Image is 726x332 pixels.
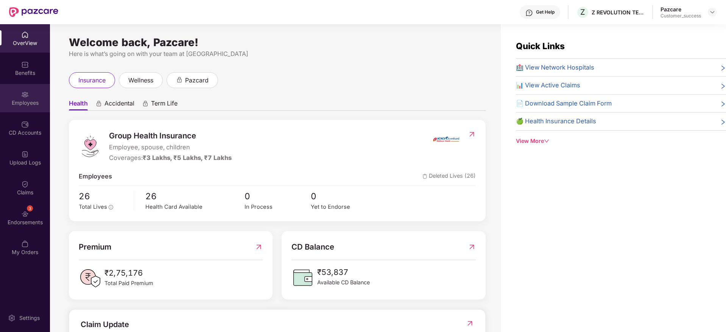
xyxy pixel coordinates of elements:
img: svg+xml;base64,PHN2ZyBpZD0iRW5kb3JzZW1lbnRzIiB4bWxucz0iaHR0cDovL3d3dy53My5vcmcvMjAwMC9zdmciIHdpZH... [21,210,29,218]
div: Coverages: [109,153,232,163]
span: wellness [128,76,153,85]
img: svg+xml;base64,PHN2ZyBpZD0iQ0RfQWNjb3VudHMiIGRhdGEtbmFtZT0iQ0QgQWNjb3VudHMiIHhtbG5zPSJodHRwOi8vd3... [21,121,29,128]
div: animation [176,76,183,83]
span: right [720,118,726,126]
div: animation [95,100,102,107]
div: Pazcare [661,6,701,13]
span: pazcard [185,76,209,85]
img: New Pazcare Logo [9,7,58,17]
div: View More [516,137,726,145]
div: Get Help [536,9,555,15]
div: 3 [27,205,33,211]
img: deleteIcon [422,174,427,179]
img: svg+xml;base64,PHN2ZyBpZD0iSG9tZSIgeG1sbnM9Imh0dHA6Ly93d3cudzMub3JnLzIwMDAvc3ZnIiB3aWR0aD0iMjAiIG... [21,31,29,39]
div: Customer_success [661,13,701,19]
span: down [544,138,549,144]
div: Yet to Endorse [311,203,377,211]
span: Available CD Balance [317,278,370,287]
div: Claim Update [81,319,129,330]
span: 📄 Download Sample Claim Form [516,99,612,109]
span: Z [580,8,585,17]
span: right [720,64,726,73]
span: Premium [79,241,111,253]
span: Total Lives [79,203,107,210]
img: svg+xml;base64,PHN2ZyBpZD0iSGVscC0zMngzMiIgeG1sbnM9Imh0dHA6Ly93d3cudzMub3JnLzIwMDAvc3ZnIiB3aWR0aD... [525,9,533,17]
div: Welcome back, Pazcare! [69,39,486,45]
span: Employees [79,172,112,182]
span: Employee, spouse, children [109,143,232,152]
span: right [720,82,726,90]
span: 0 [245,189,311,203]
div: Z REVOLUTION TECH PRIVATE LIMITED [592,9,645,16]
span: 🍏 Health Insurance Details [516,116,596,126]
img: svg+xml;base64,PHN2ZyBpZD0iVXBsb2FkX0xvZ3MiIGRhdGEtbmFtZT0iVXBsb2FkIExvZ3MiIHhtbG5zPSJodHRwOi8vd3... [21,150,29,158]
span: CD Balance [291,241,334,253]
img: svg+xml;base64,PHN2ZyBpZD0iTXlfT3JkZXJzIiBkYXRhLW5hbWU9Ik15IE9yZGVycyIgeG1sbnM9Imh0dHA6Ly93d3cudz... [21,240,29,248]
span: Health [69,99,88,110]
div: In Process [245,203,311,211]
span: 26 [79,189,128,203]
span: ₹2,75,176 [104,267,153,279]
img: RedirectIcon [468,130,476,138]
img: RedirectIcon [466,320,474,327]
span: Accidental [104,99,134,110]
span: Term Life [151,99,178,110]
img: PaidPremiumIcon [79,267,101,290]
div: animation [142,100,149,107]
img: svg+xml;base64,PHN2ZyBpZD0iU2V0dGluZy0yMHgyMCIgeG1sbnM9Imh0dHA6Ly93d3cudzMub3JnLzIwMDAvc3ZnIiB3aW... [8,314,16,322]
span: Quick Links [516,41,565,51]
span: Group Health Insurance [109,130,232,142]
span: 🏥 View Network Hospitals [516,63,594,73]
span: Deleted Lives (26) [422,172,476,182]
span: ₹53,837 [317,266,370,278]
span: 📊 View Active Claims [516,81,580,90]
img: svg+xml;base64,PHN2ZyBpZD0iRHJvcGRvd24tMzJ4MzIiIHhtbG5zPSJodHRwOi8vd3d3LnczLm9yZy8yMDAwL3N2ZyIgd2... [709,9,715,15]
img: insurerIcon [432,130,460,149]
div: Settings [17,314,42,322]
img: CDBalanceIcon [291,266,314,289]
img: svg+xml;base64,PHN2ZyBpZD0iQmVuZWZpdHMiIHhtbG5zPSJodHRwOi8vd3d3LnczLm9yZy8yMDAwL3N2ZyIgd2lkdGg9Ij... [21,61,29,68]
span: 0 [311,189,377,203]
img: logo [79,135,101,158]
img: RedirectIcon [255,241,263,253]
span: insurance [78,76,106,85]
div: Health Card Available [145,203,245,211]
span: ₹3 Lakhs, ₹5 Lakhs, ₹7 Lakhs [143,154,232,161]
img: RedirectIcon [468,241,476,253]
span: Total Paid Premium [104,279,153,287]
span: right [720,100,726,109]
img: svg+xml;base64,PHN2ZyBpZD0iQ2xhaW0iIHhtbG5zPSJodHRwOi8vd3d3LnczLm9yZy8yMDAwL3N2ZyIgd2lkdGg9IjIwIi... [21,180,29,188]
span: 26 [145,189,245,203]
span: info-circle [109,205,113,209]
div: Here is what’s going on with your team at [GEOGRAPHIC_DATA] [69,49,486,59]
img: svg+xml;base64,PHN2ZyBpZD0iRW1wbG95ZWVzIiB4bWxucz0iaHR0cDovL3d3dy53My5vcmcvMjAwMC9zdmciIHdpZHRoPS... [21,91,29,98]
